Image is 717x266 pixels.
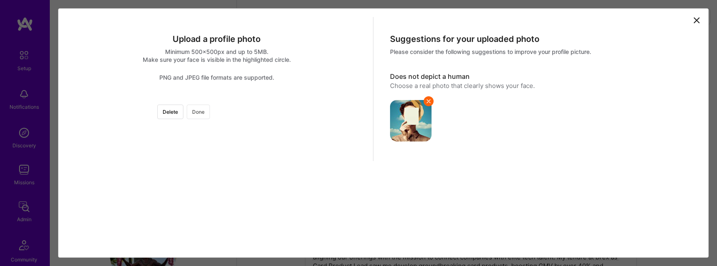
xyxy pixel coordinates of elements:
button: Delete [157,105,183,119]
div: Suggestions for your uploaded photo [390,34,690,44]
div: Upload a profile photo [67,34,367,44]
div: Does not depict a human [390,72,690,81]
div: Minimum 500x500px and up to 5MB. [67,48,367,56]
div: Make sure your face is visible in the highlighted circle. [67,56,367,63]
div: Choose a real photo that clearly shows your face. [390,81,690,90]
button: Done [187,105,210,119]
div: Please consider the following suggestions to improve your profile picture. [390,48,690,56]
img: avatar [390,100,432,142]
div: PNG and JPEG file formats are supported. [67,73,367,81]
